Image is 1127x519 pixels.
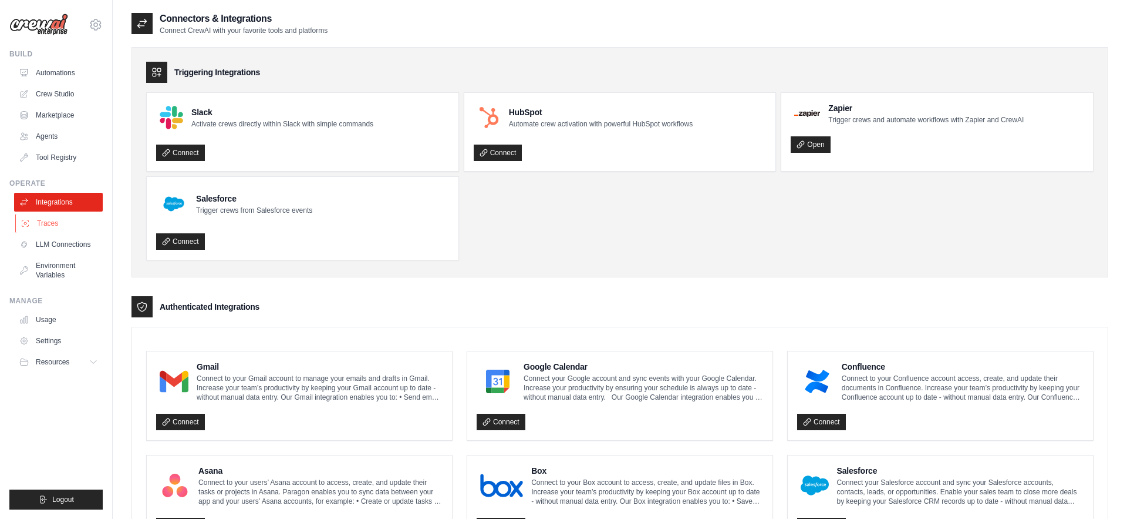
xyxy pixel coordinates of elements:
[14,127,103,146] a: Agents
[156,233,205,250] a: Connect
[14,256,103,284] a: Environment Variables
[160,301,259,313] h3: Authenticated Integrations
[9,14,68,36] img: Logo
[160,370,188,393] img: Gmail Logo
[52,495,74,504] span: Logout
[156,414,205,430] a: Connect
[828,102,1024,114] h4: Zapier
[14,148,103,167] a: Tool Registry
[14,332,103,350] a: Settings
[797,414,846,430] a: Connect
[191,119,373,129] p: Activate crews directly within Slack with simple commands
[477,414,525,430] a: Connect
[480,370,515,393] img: Google Calendar Logo
[9,179,103,188] div: Operate
[14,235,103,254] a: LLM Connections
[14,85,103,103] a: Crew Studio
[480,474,523,497] img: Box Logo
[197,361,443,373] h4: Gmail
[160,26,328,35] p: Connect CrewAI with your favorite tools and platforms
[524,361,763,373] h4: Google Calendar
[531,478,763,506] p: Connect to your Box account to access, create, and update files in Box. Increase your team’s prod...
[837,478,1084,506] p: Connect your Salesforce account and sync your Salesforce accounts, contacts, leads, or opportunit...
[191,106,373,118] h4: Slack
[14,106,103,125] a: Marketplace
[474,145,522,161] a: Connect
[791,136,830,153] a: Open
[14,310,103,329] a: Usage
[531,465,763,477] h4: Box
[842,361,1084,373] h4: Confluence
[842,374,1084,402] p: Connect to your Confluence account access, create, and update their documents in Confluence. Incr...
[197,374,443,402] p: Connect to your Gmail account to manage your emails and drafts in Gmail. Increase your team’s pro...
[9,296,103,306] div: Manage
[509,106,693,118] h4: HubSpot
[160,474,190,497] img: Asana Logo
[794,110,820,117] img: Zapier Logo
[198,478,443,506] p: Connect to your users’ Asana account to access, create, and update their tasks or projects in Asa...
[160,106,183,129] img: Slack Logo
[801,370,834,393] img: Confluence Logo
[174,66,260,78] h3: Triggering Integrations
[801,474,829,497] img: Salesforce Logo
[156,145,205,161] a: Connect
[9,49,103,59] div: Build
[15,214,104,233] a: Traces
[36,357,69,367] span: Resources
[196,206,312,215] p: Trigger crews from Salesforce events
[828,115,1024,125] p: Trigger crews and automate workflows with Zapier and CrewAI
[198,465,443,477] h4: Asana
[837,465,1084,477] h4: Salesforce
[14,193,103,212] a: Integrations
[509,119,693,129] p: Automate crew activation with powerful HubSpot workflows
[477,106,501,129] img: HubSpot Logo
[160,12,328,26] h2: Connectors & Integrations
[9,490,103,510] button: Logout
[160,190,188,218] img: Salesforce Logo
[196,193,312,205] h4: Salesforce
[14,353,103,371] button: Resources
[14,63,103,82] a: Automations
[524,374,763,402] p: Connect your Google account and sync events with your Google Calendar. Increase your productivity...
